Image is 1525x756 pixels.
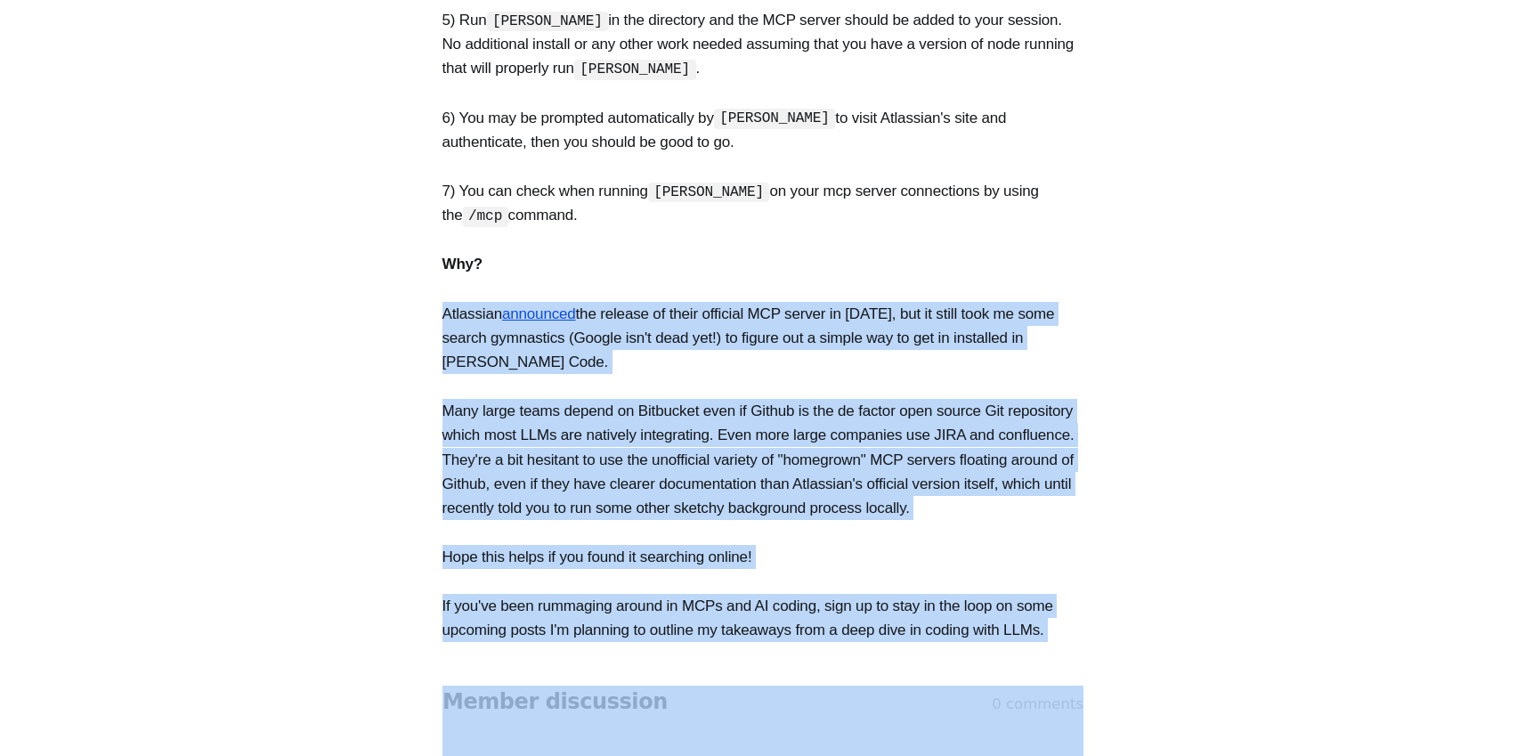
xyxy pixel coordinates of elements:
span: Clearer Thinking [254,134,391,150]
p: Many large teams depend on Bitbucket even if Github is the de factor open source Git repository w... [442,399,1083,520]
button: Sign in [363,229,412,248]
p: Hope this helps if you found it searching online! [442,545,1083,569]
code: [PERSON_NAME] [714,109,836,129]
p: 7) You can check when running on your mcp server connections by using the command. [442,179,1083,227]
p: Become a member of to start commenting. [28,132,612,154]
code: [PERSON_NAME] [574,60,696,80]
p: 5) Run in the directory and the MCP server should be added to your session. No additional install... [442,8,1083,81]
button: Sign up now [262,179,379,217]
p: 6) You may be prompted automatically by to visit Atlassian's site and authenticate, then you shou... [442,106,1083,154]
div: 0 comments [549,8,641,30]
h1: Start the conversation [189,93,452,125]
strong: Why? [442,256,483,272]
code: /mcp [463,207,508,227]
code: [PERSON_NAME] [648,183,770,203]
p: Atlassian the release of their official MCP server in [DATE], but it still took me some search gy... [442,302,1083,375]
p: If you've been rummaging around in MCPs and AI coding, sign up to stay in the loop on some upcomi... [442,594,1083,642]
a: announced [502,305,576,322]
code: [PERSON_NAME] [487,12,609,32]
span: Already a member? [229,228,360,248]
